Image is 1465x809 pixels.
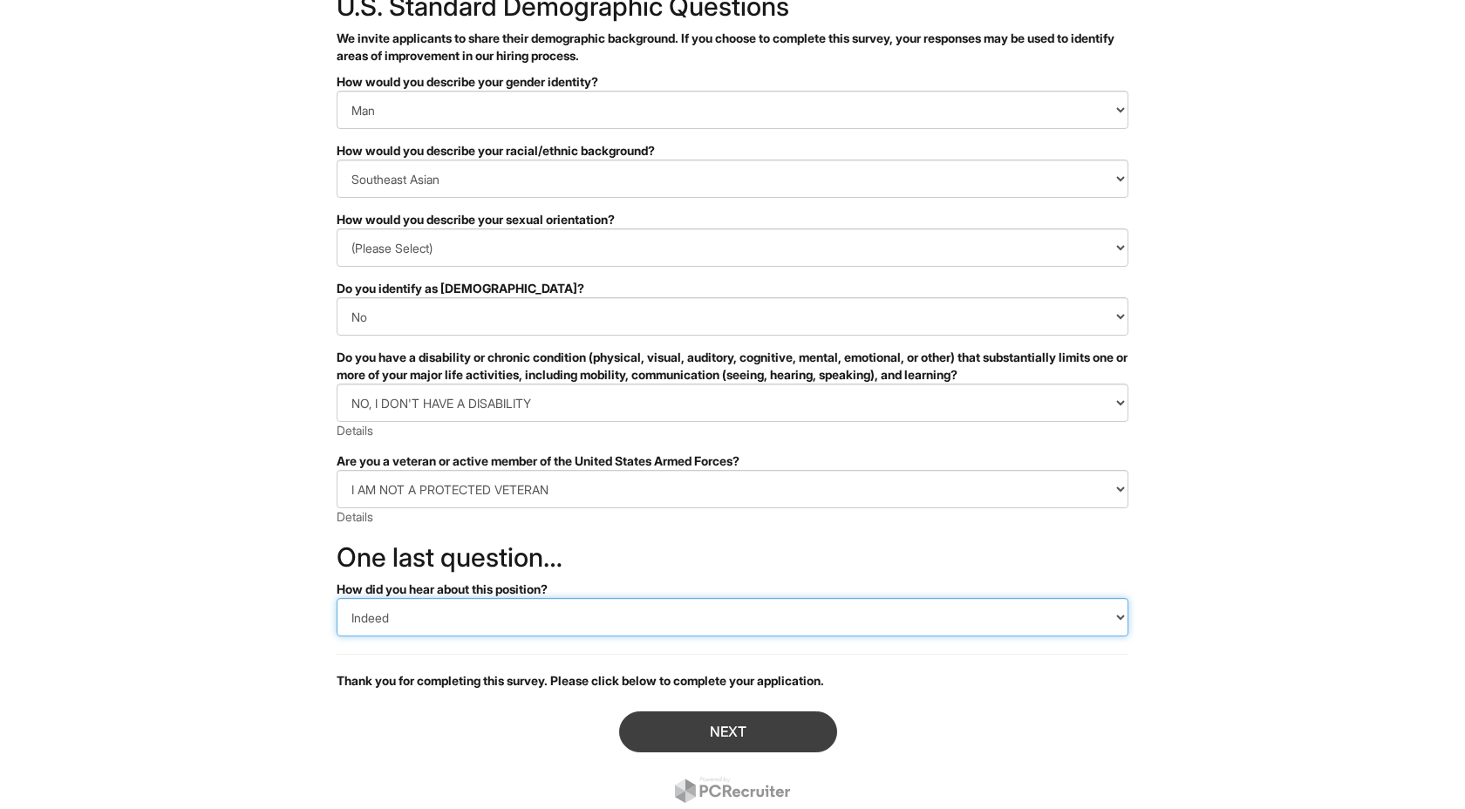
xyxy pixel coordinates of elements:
[337,452,1128,470] div: Are you a veteran or active member of the United States Armed Forces?
[337,142,1128,160] div: How would you describe your racial/ethnic background?
[337,30,1128,65] p: We invite applicants to share their demographic background. If you choose to complete this survey...
[337,349,1128,384] div: Do you have a disability or chronic condition (physical, visual, auditory, cognitive, mental, emo...
[337,211,1128,228] div: How would you describe your sexual orientation?
[337,543,1128,572] h2: One last question…
[337,73,1128,91] div: How would you describe your gender identity?
[337,91,1128,129] select: How would you describe your gender identity?
[337,297,1128,336] select: Do you identify as transgender?
[337,598,1128,636] select: How did you hear about this position?
[337,470,1128,508] select: Are you a veteran or active member of the United States Armed Forces?
[337,228,1128,267] select: How would you describe your sexual orientation?
[337,672,1128,690] p: Thank you for completing this survey. Please click below to complete your application.
[337,509,373,524] a: Details
[337,581,1128,598] div: How did you hear about this position?
[337,384,1128,422] select: Do you have a disability or chronic condition (physical, visual, auditory, cognitive, mental, emo...
[337,160,1128,198] select: How would you describe your racial/ethnic background?
[337,280,1128,297] div: Do you identify as [DEMOGRAPHIC_DATA]?
[619,711,837,752] button: Next
[337,423,373,438] a: Details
